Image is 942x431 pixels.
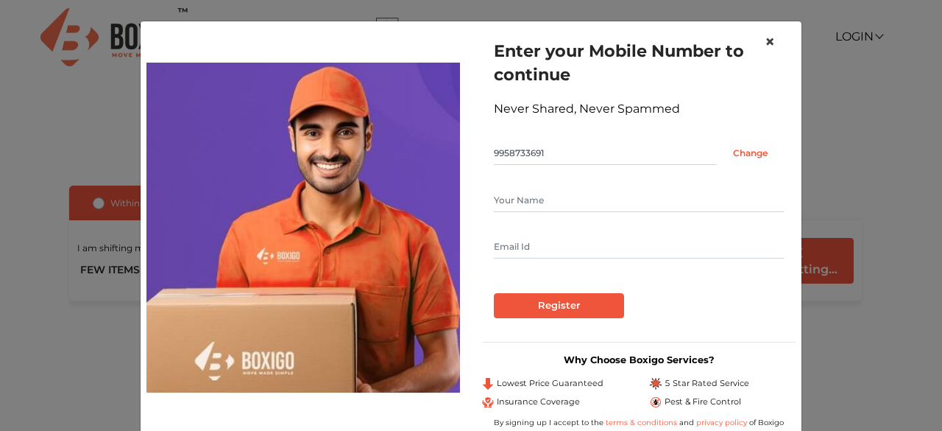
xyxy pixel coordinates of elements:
[494,293,624,318] input: Register
[497,396,580,408] span: Insurance Coverage
[494,100,784,118] div: Never Shared, Never Spammed
[146,63,460,393] img: relocation-img
[494,39,784,86] h1: Enter your Mobile Number to continue
[497,377,603,390] span: Lowest Price Guaranteed
[494,141,717,165] input: Mobile No
[765,31,775,52] span: ×
[494,235,784,259] input: Email Id
[753,21,787,63] button: Close
[494,189,784,212] input: Your Name
[665,396,741,408] span: Pest & Fire Control
[665,377,749,390] span: 5 Star Rated Service
[606,418,679,427] a: terms & conditions
[717,141,784,165] input: Change
[482,354,796,365] h3: Why Choose Boxigo Services?
[694,418,749,427] a: privacy policy
[482,417,796,428] div: By signing up I accept to the and of Boxigo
